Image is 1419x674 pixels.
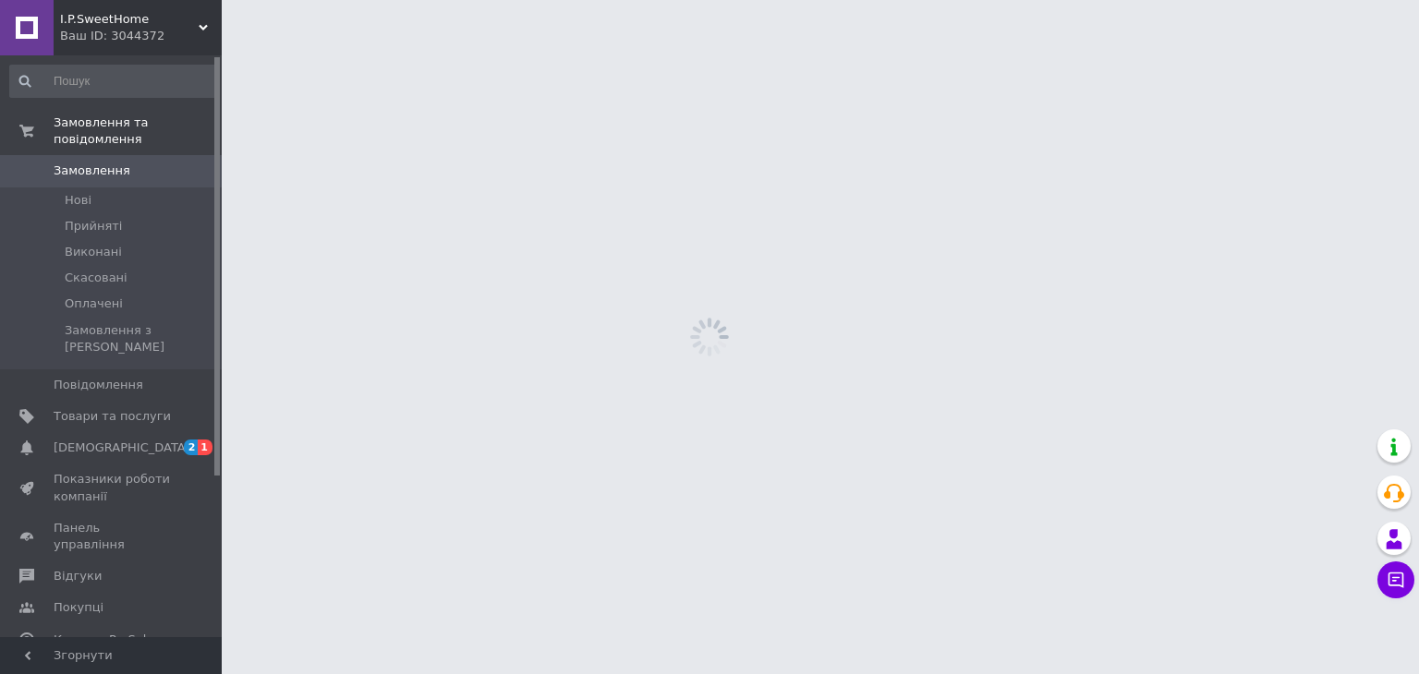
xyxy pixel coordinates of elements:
span: Замовлення з [PERSON_NAME] [65,322,216,355]
div: Ваш ID: 3044372 [60,28,222,44]
span: Повідомлення [54,377,143,393]
span: Оплачені [65,295,123,312]
span: Каталог ProSale [54,632,153,648]
span: Виконані [65,244,122,260]
span: Товари та послуги [54,408,171,425]
span: Показники роботи компанії [54,471,171,504]
span: Відгуки [54,568,102,584]
span: Замовлення [54,162,130,179]
span: Замовлення та повідомлення [54,114,222,148]
span: Панель управління [54,520,171,553]
span: [DEMOGRAPHIC_DATA] [54,439,190,456]
input: Пошук [9,65,218,98]
span: 1 [198,439,212,455]
span: Нові [65,192,91,209]
button: Чат з покупцем [1377,561,1414,598]
span: 2 [184,439,199,455]
span: Прийняті [65,218,122,235]
span: Скасовані [65,270,127,286]
span: Покупці [54,599,103,616]
span: I.P.SweetHome [60,11,199,28]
